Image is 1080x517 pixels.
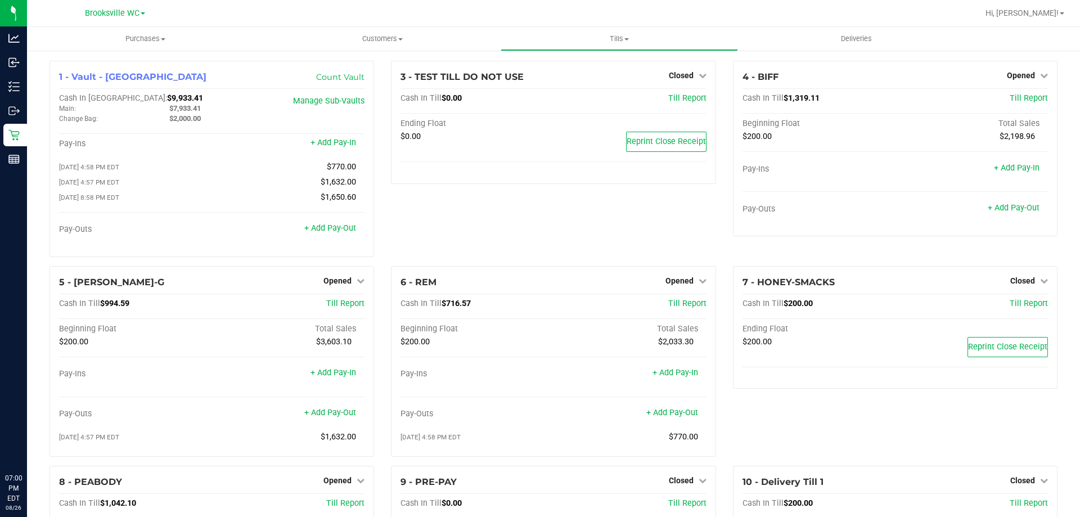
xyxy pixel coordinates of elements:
[321,192,356,202] span: $1,650.60
[1007,71,1035,80] span: Opened
[8,129,20,141] inline-svg: Retail
[59,476,122,487] span: 8 - PEABODY
[501,34,737,44] span: Tills
[400,476,457,487] span: 9 - PRE-PAY
[400,409,553,419] div: Pay-Outs
[59,433,119,441] span: [DATE] 4:57 PM EDT
[400,71,524,82] span: 3 - TEST TILL DO NOT USE
[626,132,706,152] button: Reprint Close Receipt
[59,337,88,347] span: $200.00
[59,93,167,103] span: Cash In [GEOGRAPHIC_DATA]:
[5,473,22,503] p: 07:00 PM EDT
[784,299,813,308] span: $200.00
[59,163,119,171] span: [DATE] 4:58 PM EDT
[400,433,461,441] span: [DATE] 4:58 PM EDT
[304,223,356,233] a: + Add Pay-Out
[994,163,1039,173] a: + Add Pay-In
[293,96,364,106] a: Manage Sub-Vaults
[442,93,462,103] span: $0.00
[895,119,1048,129] div: Total Sales
[668,93,706,103] a: Till Report
[442,299,471,308] span: $716.57
[1010,498,1048,508] a: Till Report
[400,299,442,308] span: Cash In Till
[784,93,820,103] span: $1,319.11
[738,27,975,51] a: Deliveries
[553,324,706,334] div: Total Sales
[323,476,352,485] span: Opened
[669,71,694,80] span: Closed
[326,498,364,508] span: Till Report
[400,337,430,347] span: $200.00
[742,93,784,103] span: Cash In Till
[668,498,706,508] span: Till Report
[59,277,164,287] span: 5 - [PERSON_NAME]-G
[59,224,212,235] div: Pay-Outs
[742,324,895,334] div: Ending Float
[742,498,784,508] span: Cash In Till
[59,324,212,334] div: Beginning Float
[59,299,100,308] span: Cash In Till
[968,342,1047,352] span: Reprint Close Receipt
[100,498,136,508] span: $1,042.10
[59,194,119,201] span: [DATE] 8:58 PM EDT
[8,33,20,44] inline-svg: Analytics
[59,369,212,379] div: Pay-Ins
[501,27,737,51] a: Tills
[400,119,553,129] div: Ending Float
[169,114,201,123] span: $2,000.00
[264,34,501,44] span: Customers
[59,105,76,113] span: Main:
[212,324,365,334] div: Total Sales
[5,503,22,512] p: 08/26
[59,409,212,419] div: Pay-Outs
[742,132,772,141] span: $200.00
[1010,93,1048,103] a: Till Report
[742,164,895,174] div: Pay-Ins
[59,139,212,149] div: Pay-Ins
[8,81,20,92] inline-svg: Inventory
[321,177,356,187] span: $1,632.00
[442,498,462,508] span: $0.00
[316,337,352,347] span: $3,603.10
[323,276,352,285] span: Opened
[985,8,1059,17] span: Hi, [PERSON_NAME]!
[28,34,263,44] span: Purchases
[665,276,694,285] span: Opened
[668,299,706,308] a: Till Report
[400,498,442,508] span: Cash In Till
[658,337,694,347] span: $2,033.30
[85,8,139,18] span: Brooksville WC
[742,337,772,347] span: $200.00
[646,408,698,417] a: + Add Pay-Out
[8,154,20,165] inline-svg: Reports
[8,105,20,116] inline-svg: Outbound
[1010,276,1035,285] span: Closed
[400,277,436,287] span: 6 - REM
[988,203,1039,213] a: + Add Pay-Out
[669,476,694,485] span: Closed
[400,324,553,334] div: Beginning Float
[59,71,206,82] span: 1 - Vault - [GEOGRAPHIC_DATA]
[784,498,813,508] span: $200.00
[1000,132,1035,141] span: $2,198.96
[400,369,553,379] div: Pay-Ins
[8,57,20,68] inline-svg: Inbound
[627,137,706,146] span: Reprint Close Receipt
[652,368,698,377] a: + Add Pay-In
[669,432,698,442] span: $770.00
[310,368,356,377] a: + Add Pay-In
[167,93,203,103] span: $9,933.41
[27,27,264,51] a: Purchases
[742,476,823,487] span: 10 - Delivery Till 1
[826,34,887,44] span: Deliveries
[59,115,98,123] span: Change Bag:
[326,299,364,308] a: Till Report
[742,119,895,129] div: Beginning Float
[264,27,501,51] a: Customers
[310,138,356,147] a: + Add Pay-In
